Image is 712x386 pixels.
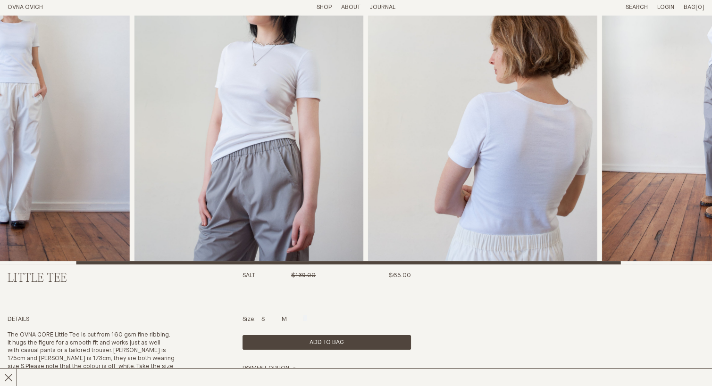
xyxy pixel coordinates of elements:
h3: Salt [243,272,255,308]
label: L [303,316,306,322]
p: Size: [243,316,256,324]
span: The OVNA CORE Little Tee is cut from 160 gsm fine ribbing. It hugs the figure for a smooth fit an... [8,332,175,378]
summary: Payment Option [243,365,296,373]
h2: Little Tee [8,272,176,286]
span: $139.00 [291,272,316,279]
a: Shop [317,4,332,10]
a: Home [8,4,43,10]
h4: Details [8,316,176,324]
a: Search [626,4,648,10]
span: $65.00 [389,272,411,279]
span: [0] [695,4,704,10]
button: Add product to cart [243,335,411,350]
a: Journal [370,4,395,10]
a: Login [657,4,674,10]
span: Bag [684,4,695,10]
p: S [261,316,265,324]
summary: About [341,4,360,12]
